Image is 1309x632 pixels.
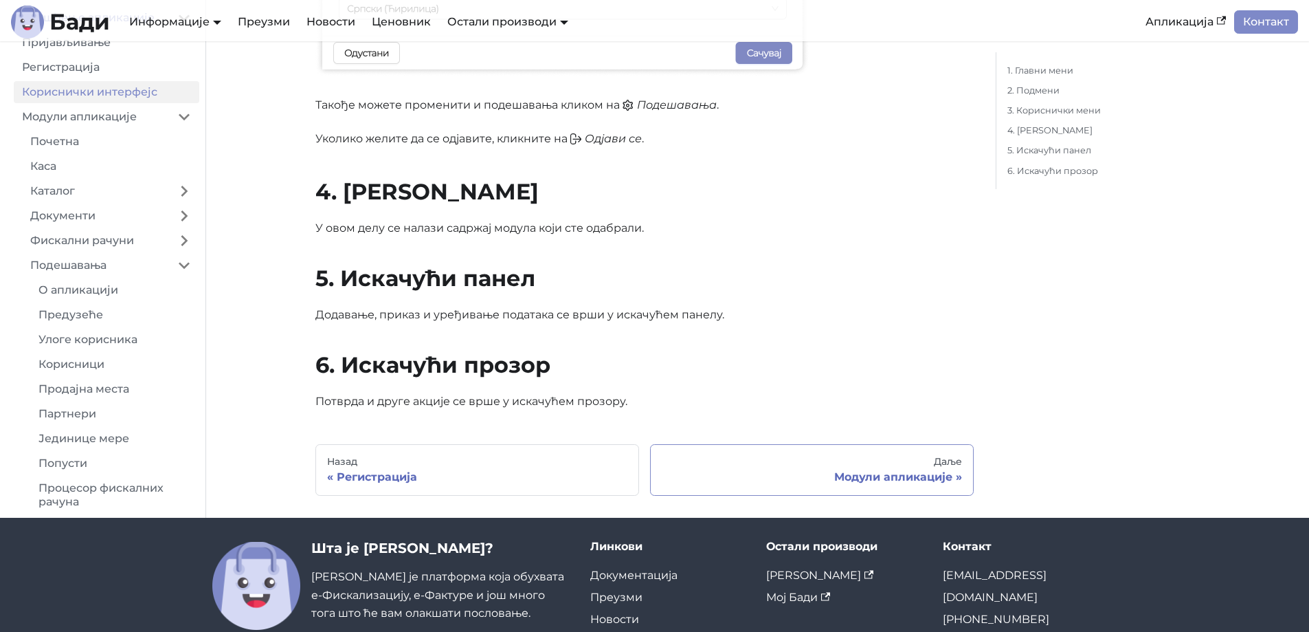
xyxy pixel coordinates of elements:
[662,456,962,468] div: Даље
[1007,63,1195,78] a: 1. Главни мени
[1007,123,1195,138] a: 4. [PERSON_NAME]
[1007,164,1195,178] a: 6. Искачући прозор
[568,132,642,145] em: Одјави се
[327,470,627,484] div: Регистрација
[315,444,974,497] nav: странице докумената
[169,230,199,252] button: Expand sidebar category 'Фискални рачуни'
[766,591,830,604] a: Мој Бади
[1137,10,1234,34] a: Апликација
[315,306,974,324] p: Додавање, приказ и уређивање података се врши у искачућем панелу.
[11,6,44,39] img: Лого
[590,591,642,604] a: Преузми
[590,613,639,626] a: Новости
[30,378,199,400] a: Продајна места
[315,96,974,116] p: Такође можете променити и подешавања кликом на .
[311,540,568,557] h3: Шта је [PERSON_NAME]?
[30,304,199,326] a: Предузеће
[662,470,962,484] div: Модули апликације
[311,540,568,630] div: [PERSON_NAME] је платформа која обухвата е-Фискализацију, е-Фактуре и још много тога што ће вам о...
[363,10,439,34] a: Ценовник
[14,56,199,78] a: Регистрација
[14,106,169,128] a: Модули апликације
[230,10,298,34] a: Преузми
[30,428,199,450] a: Јединице мере
[30,516,199,538] a: Уређаји
[315,130,974,150] p: Уколико желите да се одјавите, кликните на .
[30,403,199,425] a: Партнери
[1007,103,1195,118] a: 3. Кориснички мени
[315,444,639,497] a: НазадРегистрација
[169,205,199,227] button: Expand sidebar category 'Документи'
[1007,83,1195,98] a: 2. Подмени
[22,205,169,227] a: Документи
[327,456,627,468] div: Назад
[22,230,169,252] a: Фискални рачуни
[315,393,974,411] p: Потврда и друге акције се врше у искачућем прозору.
[22,180,169,202] a: Каталог
[169,180,199,202] button: Expand sidebar category 'Каталог'
[590,569,678,582] a: Документација
[315,351,974,379] h2: 6. Искачући прозор
[447,15,568,28] a: Остали производи
[943,569,1047,604] a: [EMAIL_ADDRESS][DOMAIN_NAME]
[315,178,974,206] h2: 4. [PERSON_NAME]
[590,540,745,554] div: Линкови
[22,254,169,276] a: Подешавања
[30,279,199,301] a: О апликацији
[212,542,300,630] img: Бади
[49,11,110,33] b: Бади
[169,106,199,128] button: Collapse sidebar category 'Модули апликације'
[22,155,199,177] a: Каса
[11,6,110,39] a: ЛогоБади
[315,265,974,292] h2: 5. Искачући панел
[766,569,873,582] a: [PERSON_NAME]
[943,613,1049,626] a: [PHONE_NUMBER]
[766,540,921,554] div: Остали производи
[129,15,221,28] a: Информације
[30,477,199,513] a: Процесор фискалних рачуна
[650,444,974,497] a: ДаљеМодули апликације
[169,254,199,276] button: Collapse sidebar category 'Подешавања'
[30,329,199,351] a: Улоге корисника
[14,32,199,54] a: Пријављивање
[30,453,199,475] a: Попусти
[22,131,199,153] a: Почетна
[943,540,1097,554] div: Контакт
[14,81,199,103] a: Кориснички интерфејс
[30,353,199,375] a: Корисници
[315,219,974,237] p: У овом делу се налази садржај модула који сте одабрали.
[620,98,717,111] em: Подешавања
[1007,143,1195,157] a: 5. Искачући панел
[298,10,363,34] a: Новости
[1234,10,1298,34] a: Контакт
